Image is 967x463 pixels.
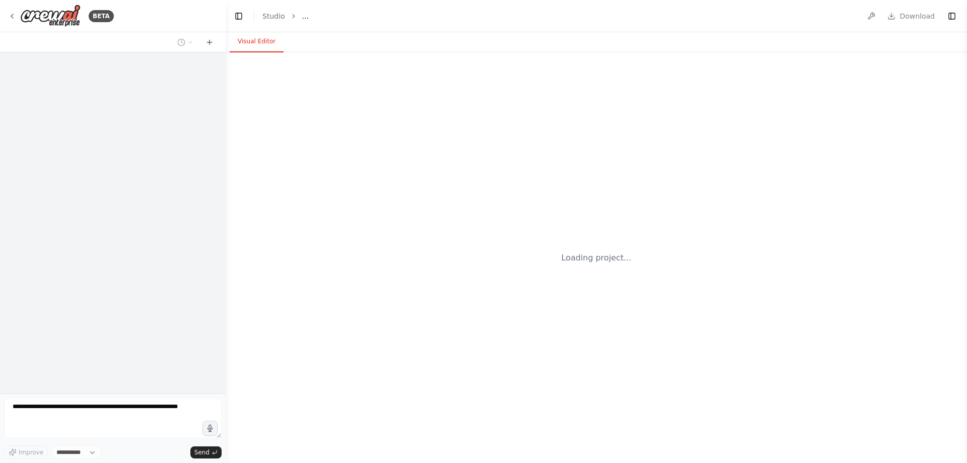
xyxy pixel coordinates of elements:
button: Improve [4,446,48,459]
button: Start a new chat [201,36,218,48]
div: Loading project... [562,252,632,264]
button: Click to speak your automation idea [202,421,218,436]
button: Show right sidebar [945,9,959,23]
button: Visual Editor [230,31,284,52]
nav: breadcrumb [262,11,309,21]
span: Send [194,448,210,456]
img: Logo [20,5,81,27]
div: BETA [89,10,114,22]
a: Studio [262,12,285,20]
button: Switch to previous chat [173,36,197,48]
span: ... [302,11,309,21]
span: Improve [19,448,43,456]
button: Send [190,446,222,458]
button: Hide left sidebar [232,9,246,23]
